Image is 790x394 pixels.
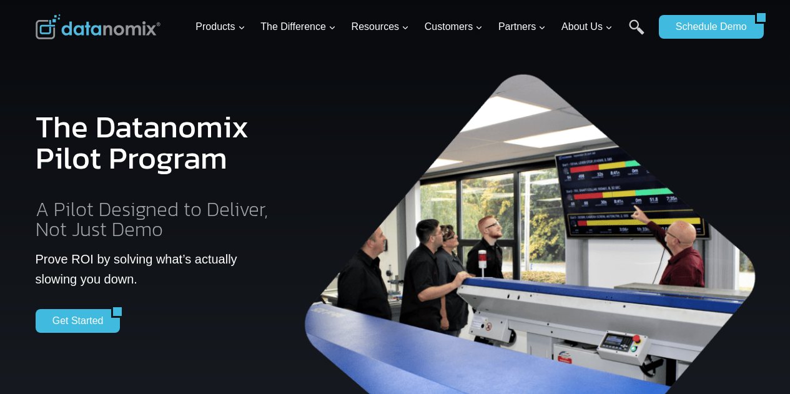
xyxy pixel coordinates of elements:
span: About Us [561,19,613,35]
span: Partners [498,19,546,35]
span: Customers [425,19,483,35]
p: Prove ROI by solving what’s actually slowing you down. [36,249,277,289]
nav: Primary Navigation [190,7,653,47]
span: Products [195,19,245,35]
a: Get Started [36,309,112,333]
span: Resources [352,19,409,35]
img: Datanomix [36,14,160,39]
h1: The Datanomix Pilot Program [36,101,277,184]
a: Schedule Demo [659,15,755,39]
span: The Difference [260,19,336,35]
a: Search [629,19,644,47]
h2: A Pilot Designed to Deliver, Not Just Demo [36,199,277,239]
